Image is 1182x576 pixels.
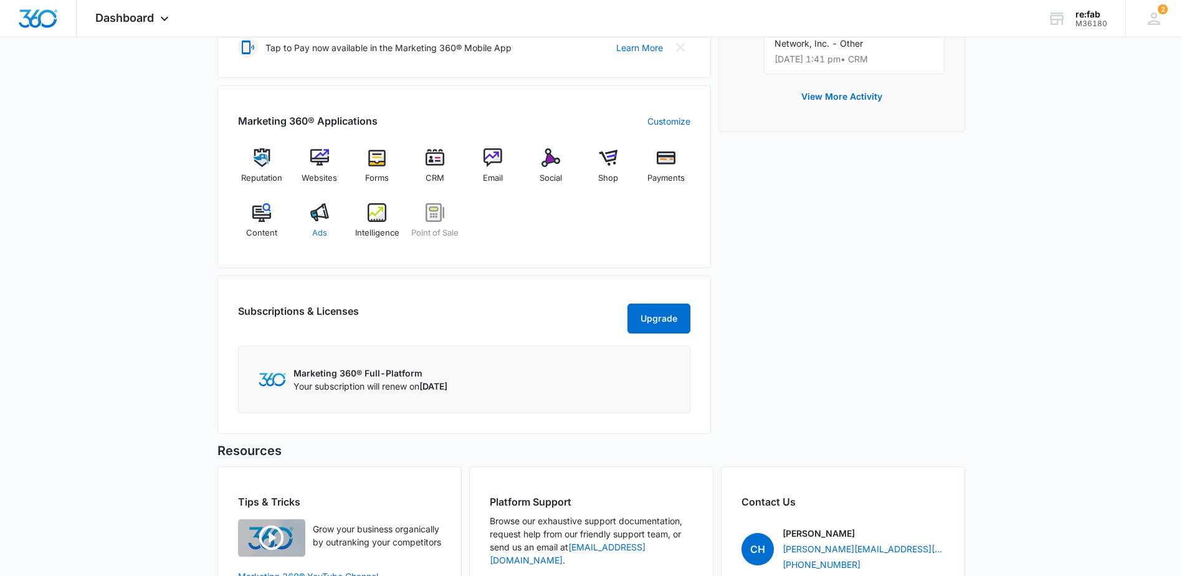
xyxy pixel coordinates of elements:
a: Reputation [238,148,286,193]
a: [PERSON_NAME][EMAIL_ADDRESS][PERSON_NAME][DOMAIN_NAME] [783,542,945,555]
a: Point of Sale [411,203,459,248]
span: [DATE] [419,381,447,391]
span: Websites [302,172,337,185]
span: Payments [647,172,685,185]
a: Forms [353,148,401,193]
span: Email [483,172,503,185]
span: CH [741,533,774,565]
a: CRM [411,148,459,193]
p: [DATE] 1:41 pm • CRM [774,55,934,64]
a: Learn More [616,41,663,54]
h2: Contact Us [741,494,945,509]
span: Intelligence [355,227,399,239]
span: 2 [1158,4,1168,14]
span: Social [540,172,562,185]
a: Websites [295,148,343,193]
span: Ads [312,227,327,239]
span: Reputation [241,172,282,185]
div: account name [1075,9,1107,19]
div: notifications count [1158,4,1168,14]
p: Marketing 360® Full-Platform [293,367,447,380]
span: Content [246,227,277,239]
p: Your subscription will renew on [293,380,447,393]
span: Shop [598,172,618,185]
h2: Subscriptions & Licenses [238,304,359,329]
img: Marketing 360 Logo [259,373,286,386]
h2: Platform Support [490,494,693,509]
a: Email [469,148,517,193]
a: [PHONE_NUMBER] [783,558,860,571]
a: Shop [584,148,632,193]
span: CRM [426,172,444,185]
a: Ads [295,203,343,248]
h2: Tips & Tricks [238,494,441,509]
a: Social [527,148,574,193]
p: [PERSON_NAME] [783,527,855,540]
img: Quick Overview Video [238,519,305,557]
h2: Marketing 360® Applications [238,113,378,128]
a: Intelligence [353,203,401,248]
button: View More Activity [789,82,895,112]
p: Tap to Pay now available in the Marketing 360® Mobile App [265,41,512,54]
button: Upgrade [627,304,690,334]
p: Grow your business organically by outranking your competitors [313,522,441,549]
a: Customize [647,115,690,128]
span: Dashboard [95,11,154,24]
a: Payments [642,148,690,193]
a: Content [238,203,286,248]
span: Forms [365,172,389,185]
h5: Resources [217,441,965,460]
p: Browse our exhaustive support documentation, request help from our friendly support team, or send... [490,514,693,567]
div: account id [1075,19,1107,28]
span: Point of Sale [411,227,459,239]
button: Close [670,37,690,57]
